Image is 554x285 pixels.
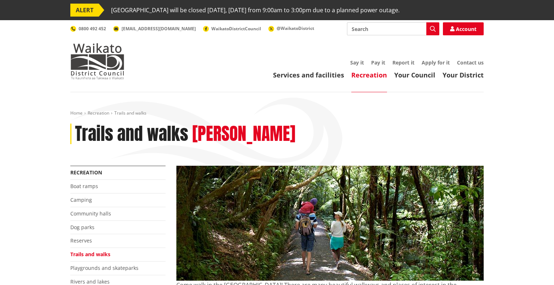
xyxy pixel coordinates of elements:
[268,25,314,31] a: @WaikatoDistrict
[70,196,92,203] a: Camping
[70,251,110,258] a: Trails and walks
[277,25,314,31] span: @WaikatoDistrict
[70,110,83,116] a: Home
[70,278,110,285] a: Rivers and lakes
[192,124,295,144] h2: [PERSON_NAME]
[114,110,146,116] span: Trails and walks
[457,59,484,66] a: Contact us
[351,71,387,79] a: Recreation
[88,110,109,116] a: Recreation
[70,110,484,116] nav: breadcrumb
[70,169,102,176] a: Recreation
[111,4,400,17] span: [GEOGRAPHIC_DATA] will be closed [DATE], [DATE] from 9:00am to 3:00pm due to a planned power outage.
[422,59,450,66] a: Apply for it
[75,124,188,144] h1: Trails and walks
[176,166,484,281] img: Bridal Veil Falls
[392,59,414,66] a: Report it
[122,26,196,32] span: [EMAIL_ADDRESS][DOMAIN_NAME]
[70,4,99,17] span: ALERT
[70,210,111,217] a: Community halls
[211,26,261,32] span: WaikatoDistrictCouncil
[394,71,435,79] a: Your Council
[70,224,94,231] a: Dog parks
[79,26,106,32] span: 0800 492 452
[347,22,439,35] input: Search input
[70,264,138,271] a: Playgrounds and skateparks
[70,237,92,244] a: Reserves
[443,71,484,79] a: Your District
[350,59,364,66] a: Say it
[70,183,98,190] a: Boat ramps
[443,22,484,35] a: Account
[70,43,124,79] img: Waikato District Council - Te Kaunihera aa Takiwaa o Waikato
[113,26,196,32] a: [EMAIL_ADDRESS][DOMAIN_NAME]
[203,26,261,32] a: WaikatoDistrictCouncil
[371,59,385,66] a: Pay it
[273,71,344,79] a: Services and facilities
[70,26,106,32] a: 0800 492 452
